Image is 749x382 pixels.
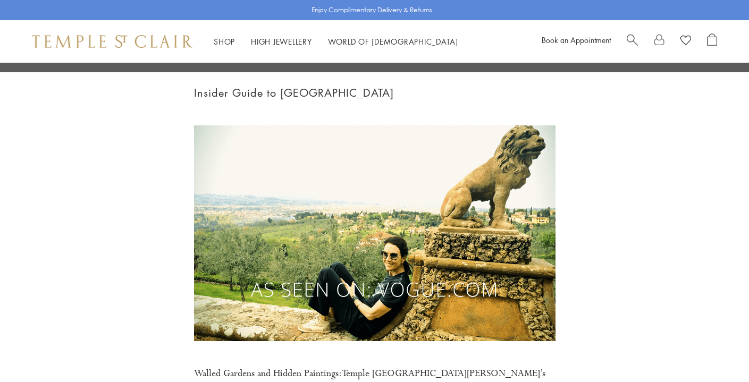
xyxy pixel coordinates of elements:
[214,36,235,47] a: ShopShop
[542,35,611,45] a: Book an Appointment
[194,125,556,341] img: tt4-banner.png
[214,35,458,48] nav: Main navigation
[707,33,717,49] a: Open Shopping Bag
[328,36,458,47] a: World of [DEMOGRAPHIC_DATA]World of [DEMOGRAPHIC_DATA]
[680,33,691,49] a: View Wishlist
[627,33,638,49] a: Search
[32,35,192,48] img: Temple St. Clair
[194,84,556,101] h1: Insider Guide to [GEOGRAPHIC_DATA]
[312,5,432,15] p: Enjoy Complimentary Delivery & Returns
[251,36,312,47] a: High JewelleryHigh Jewellery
